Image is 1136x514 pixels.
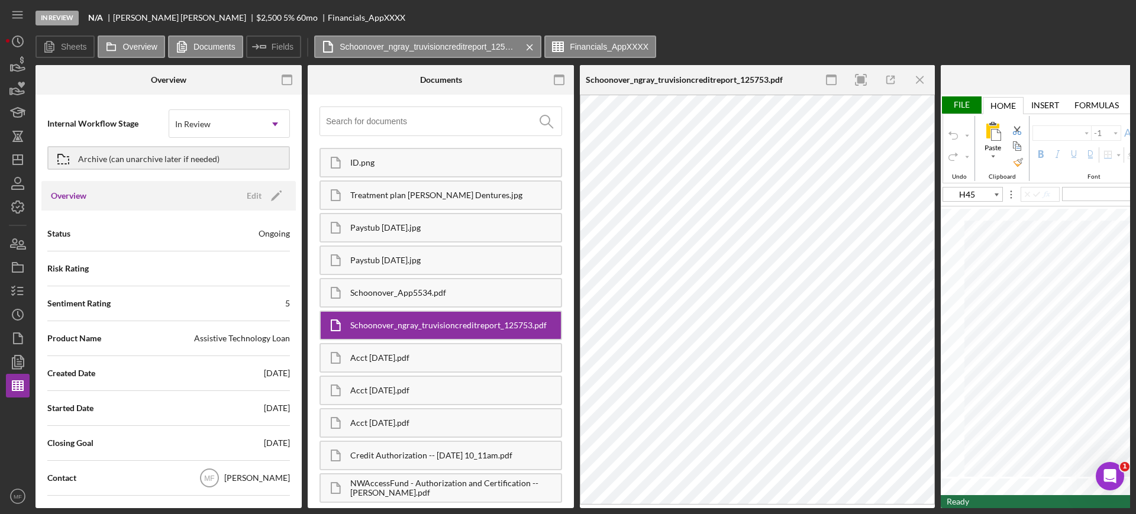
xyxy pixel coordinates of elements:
[61,42,87,51] label: Sheets
[949,173,970,180] div: Undo
[1010,123,1024,137] div: Cut
[193,42,235,51] label: Documents
[47,332,101,344] span: Product Name
[350,158,561,167] div: ID.png
[350,479,561,497] div: NWAccessFund - Authorization and Certification -- [PERSON_NAME].pdf
[982,143,1003,153] div: Paste
[570,42,648,51] label: Financials_AppXXXX
[986,173,1019,180] div: Clipboard
[123,42,157,51] label: Overview
[350,353,561,363] div: Acct [DATE].pdf
[1074,101,1119,110] div: Formulas
[1011,155,1025,169] label: Format Painter
[350,288,561,298] div: Schoonover_App5534.pdf
[420,75,462,85] div: Documents
[283,13,295,22] div: 5 %
[246,35,301,58] button: Fields
[326,107,561,135] input: Search for documents
[314,35,541,58] button: Schoonover_ngray_truvisioncreditreport_125753.pdf
[943,116,975,181] div: Undo
[47,298,111,309] span: Sentiment Rating
[47,146,290,170] button: Archive (can unarchive later if needed)
[47,437,93,449] span: Closing Goal
[941,96,982,114] div: File
[947,496,969,506] span: Ready
[240,187,286,205] button: Edit
[350,386,561,395] div: Acct [DATE].pdf
[977,119,1008,166] div: Paste All
[990,101,1016,111] div: Home
[247,187,262,205] div: Edit
[224,472,290,484] div: [PERSON_NAME]
[113,13,256,22] div: [PERSON_NAME] [PERSON_NAME]
[47,228,70,240] span: Status
[47,367,95,379] span: Created Date
[168,35,243,58] button: Documents
[6,484,30,508] button: MF
[1031,101,1059,110] div: Insert
[1085,173,1103,180] div: Font
[350,418,561,428] div: Acct [DATE].pdf
[350,190,561,200] div: Treatment plan [PERSON_NAME] Dentures.jpg
[264,367,290,379] div: [DATE]
[204,474,214,483] text: MF
[47,402,93,414] span: Started Date
[1010,139,1024,153] div: Copy
[272,42,293,51] label: Fields
[328,13,405,22] div: Financials_AppXXXX
[1120,462,1129,471] span: 1
[78,147,220,169] div: Archive (can unarchive later if needed)
[296,13,318,22] div: 60 mo
[194,332,290,344] div: Assistive Technology Loan
[947,495,969,508] div: In Ready mode
[35,11,79,25] div: In Review
[14,493,22,500] text: MF
[1067,96,1127,114] div: Formulas
[586,75,783,85] div: Schoonover_ngray_truvisioncreditreport_125753.pdf
[88,13,103,22] b: N/A
[544,35,656,58] button: Financials_AppXXXX
[983,97,1024,114] div: Home
[47,118,169,130] span: Internal Workflow Stage
[350,256,561,265] div: Paystub [DATE].jpg
[1096,462,1124,490] iframe: Intercom live chat
[151,75,186,85] div: Overview
[1024,96,1067,114] div: Insert
[256,12,282,22] span: $2,500
[350,321,561,330] div: Schoonover_ngray_truvisioncreditreport_125753.pdf
[35,35,95,58] button: Sheets
[350,223,561,232] div: Paystub [DATE].jpg
[264,402,290,414] div: [DATE]
[285,298,290,309] div: 5
[47,263,89,274] span: Risk Rating
[47,472,76,484] span: Contact
[1032,125,1092,141] div: Font Family
[98,35,165,58] button: Overview
[51,190,86,202] h3: Overview
[350,451,561,460] div: Credit Authorization -- [DATE] 10_11am.pdf
[175,119,211,129] div: In Review
[340,42,517,51] label: Schoonover_ngray_truvisioncreditreport_125753.pdf
[259,228,290,240] div: Ongoing
[264,437,290,449] div: [DATE]
[975,116,1029,181] div: Clipboard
